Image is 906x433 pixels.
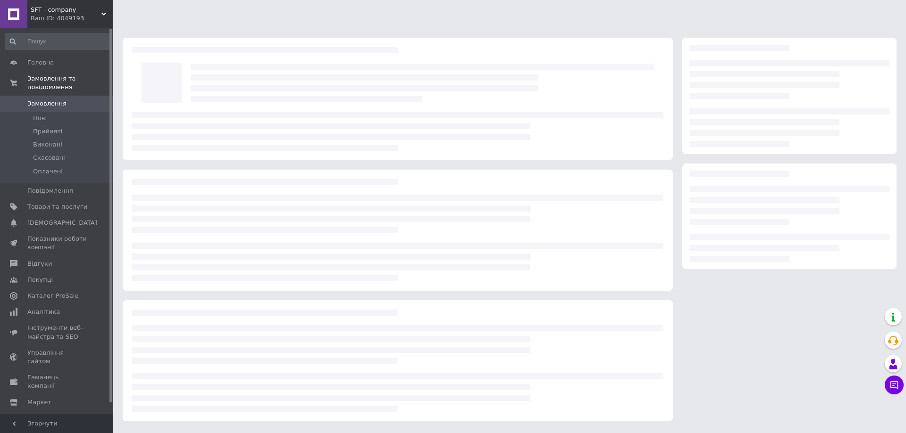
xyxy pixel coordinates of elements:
[31,14,113,23] div: Ваш ID: 4049193
[27,219,97,227] span: [DEMOGRAPHIC_DATA]
[885,376,904,394] button: Чат з покупцем
[27,203,87,211] span: Товари та послуги
[33,127,62,136] span: Прийняті
[27,292,78,300] span: Каталог ProSale
[27,58,54,67] span: Головна
[27,74,113,91] span: Замовлення та повідомлення
[27,324,87,341] span: Інструменти веб-майстра та SEO
[27,373,87,390] span: Гаманець компанії
[27,308,60,316] span: Аналітика
[5,33,111,50] input: Пошук
[31,6,101,14] span: SFT - company
[27,260,52,268] span: Відгуки
[33,154,65,162] span: Скасовані
[27,398,51,407] span: Маркет
[27,187,73,195] span: Повідомлення
[33,167,63,176] span: Оплачені
[27,235,87,252] span: Показники роботи компанії
[33,114,47,123] span: Нові
[27,99,67,108] span: Замовлення
[33,140,62,149] span: Виконані
[27,349,87,366] span: Управління сайтом
[27,276,53,284] span: Покупці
